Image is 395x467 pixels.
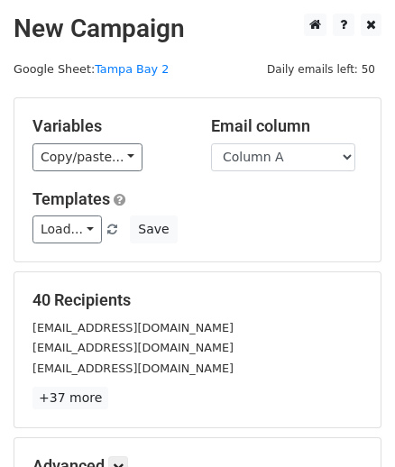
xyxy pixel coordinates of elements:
small: [EMAIL_ADDRESS][DOMAIN_NAME] [32,341,234,354]
span: Daily emails left: 50 [261,60,381,79]
h5: Variables [32,116,184,136]
iframe: Chat Widget [305,380,395,467]
a: Tampa Bay 2 [95,62,169,76]
button: Save [130,215,177,243]
small: [EMAIL_ADDRESS][DOMAIN_NAME] [32,321,234,334]
small: [EMAIL_ADDRESS][DOMAIN_NAME] [32,362,234,375]
a: +37 more [32,387,108,409]
h2: New Campaign [14,14,381,44]
a: Copy/paste... [32,143,142,171]
small: Google Sheet: [14,62,169,76]
h5: 40 Recipients [32,290,363,310]
a: Load... [32,215,102,243]
h5: Email column [211,116,363,136]
a: Daily emails left: 50 [261,62,381,76]
a: Templates [32,189,110,208]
